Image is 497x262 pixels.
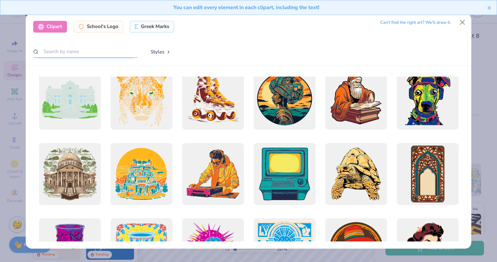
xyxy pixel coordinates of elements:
button: Styles [144,46,178,58]
div: You can edit every element in each clipart, including the text! [5,4,487,11]
div: Clipart [33,21,67,33]
input: Search by name [33,46,137,58]
button: close [487,4,492,11]
div: Can’t find the right art? We’ll draw it. [380,17,451,28]
button: Close [456,16,469,29]
div: Greek Marks [130,21,174,33]
div: School's Logo [74,21,123,33]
